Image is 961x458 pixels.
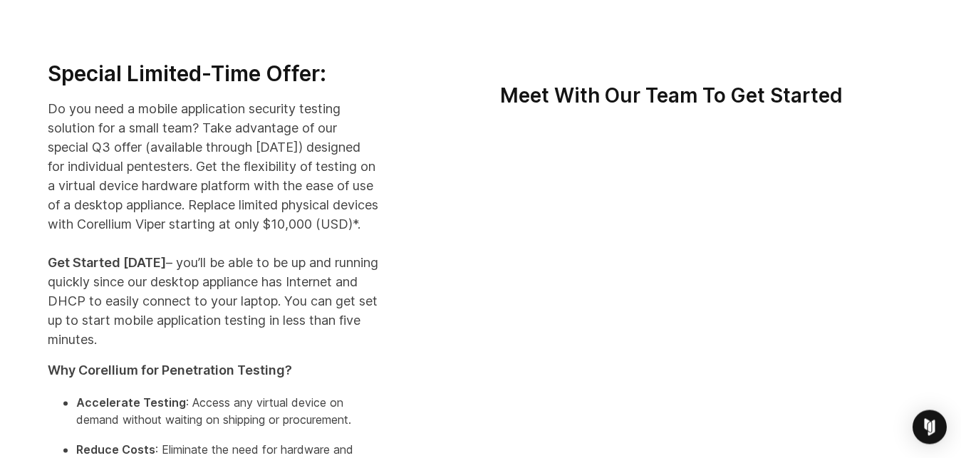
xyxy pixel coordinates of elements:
strong: Why Corellium for Penetration Testing? [48,363,292,378]
strong: Accelerate Testing [76,395,186,410]
strong: Reduce Costs [76,442,155,457]
p: : Access any virtual device on demand without waiting on shipping or procurement. [76,394,379,428]
div: Open Intercom Messenger [913,410,947,444]
strong: Meet With Our Team To Get Started [500,83,843,108]
strong: Get Started [DATE] [48,255,166,270]
h3: Special Limited-Time Offer: [48,61,379,88]
p: Do you need a mobile application security testing solution for a small team? Take advantage of ou... [48,99,379,349]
